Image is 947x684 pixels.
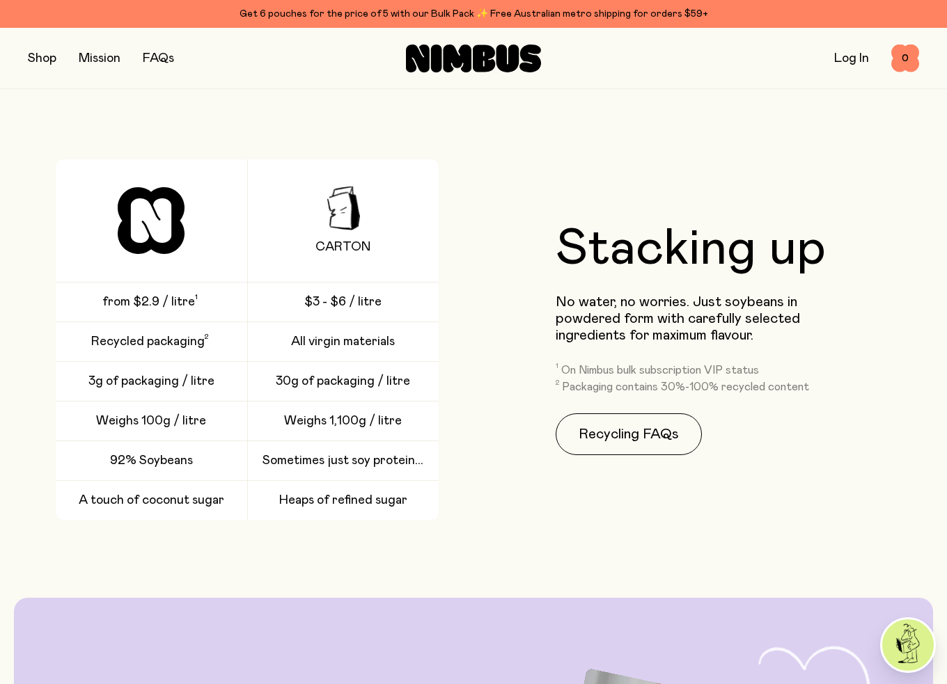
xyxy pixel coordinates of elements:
p: No water, no worries. Just soybeans in powdered form with carefully selected ingredients for maxi... [556,294,843,344]
div: Get 6 pouches for the price of 5 with our Bulk Pack ✨ Free Australian metro shipping for orders $59+ [28,6,919,22]
span: from $2.9 / litre [102,294,195,310]
span: Recycled packaging [91,333,205,350]
span: Weighs 100g / litre [96,413,206,429]
a: FAQs [143,52,174,65]
span: Carton [315,239,370,255]
span: 3g of packaging / litre [88,373,214,390]
span: Weighs 1,100g / litre [284,413,402,429]
a: Recycling FAQs [556,413,702,455]
a: Mission [79,52,120,65]
button: 0 [891,45,919,72]
span: 30g of packaging / litre [276,373,410,390]
span: Sometimes just soy protein... [263,452,423,469]
img: agent [882,619,934,671]
p: Packaging contains 30%-100% recycled content [562,380,809,394]
span: 92% Soybeans [110,452,193,469]
p: On Nimbus bulk subscription VIP status [561,363,759,377]
h2: Stacking up [556,224,826,274]
a: Log In [834,52,869,65]
span: Heaps of refined sugar [279,492,407,509]
span: A touch of coconut sugar [79,492,224,509]
span: $3 - $6 / litre [304,294,382,310]
span: All virgin materials [291,333,395,350]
